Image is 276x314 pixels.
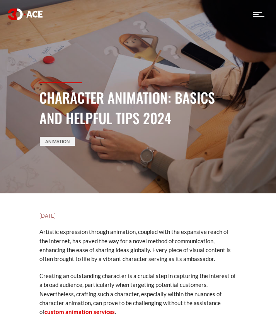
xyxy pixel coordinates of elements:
[40,137,75,146] a: Animation
[8,9,43,20] img: logo white
[39,87,237,128] h1: Character Animation: Basics and Helpful Tips 2024
[39,212,237,220] h5: [DATE]
[39,227,237,264] p: Artistic expression through animation, coupled with the expansive reach of the internet, has pave...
